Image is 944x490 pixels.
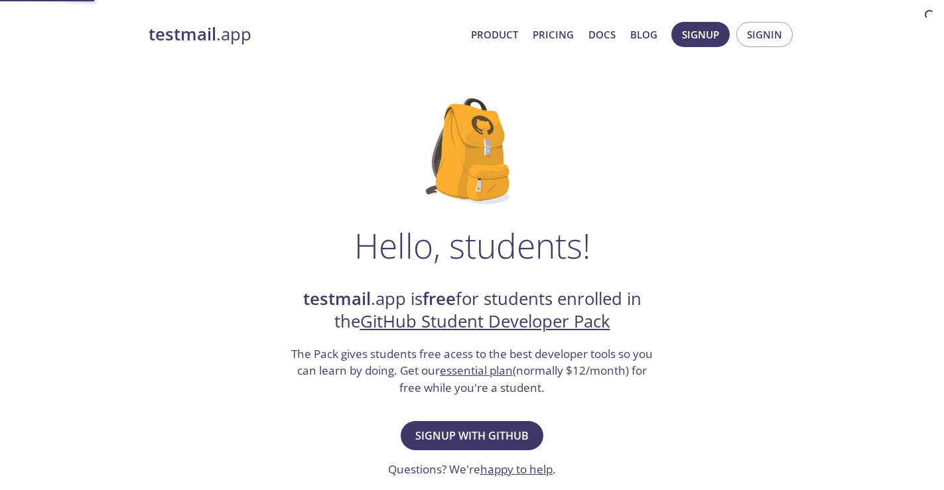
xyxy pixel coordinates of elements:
strong: testmail [149,23,216,46]
a: Product [471,26,518,43]
h3: The Pack gives students free acess to the best developer tools so you can learn by doing. Get our... [290,345,655,397]
a: GitHub Student Developer Pack [360,310,610,333]
a: testmail.app [149,23,460,46]
img: github-student-backpack.png [426,98,518,204]
strong: testmail [303,287,371,310]
span: Signup with GitHub [415,426,529,445]
h3: Questions? We're . [388,461,556,478]
a: Pricing [533,26,574,43]
a: essential plan [440,363,513,378]
button: Signup [671,22,730,47]
strong: free [423,287,456,310]
h2: .app is for students enrolled in the [290,288,655,334]
a: Blog [630,26,657,43]
span: Signin [747,26,782,43]
button: Signin [736,22,793,47]
a: happy to help [480,461,553,477]
button: Signup with GitHub [401,421,543,450]
span: Signup [682,26,719,43]
h1: Hello, students! [354,225,590,265]
a: Docs [588,26,616,43]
